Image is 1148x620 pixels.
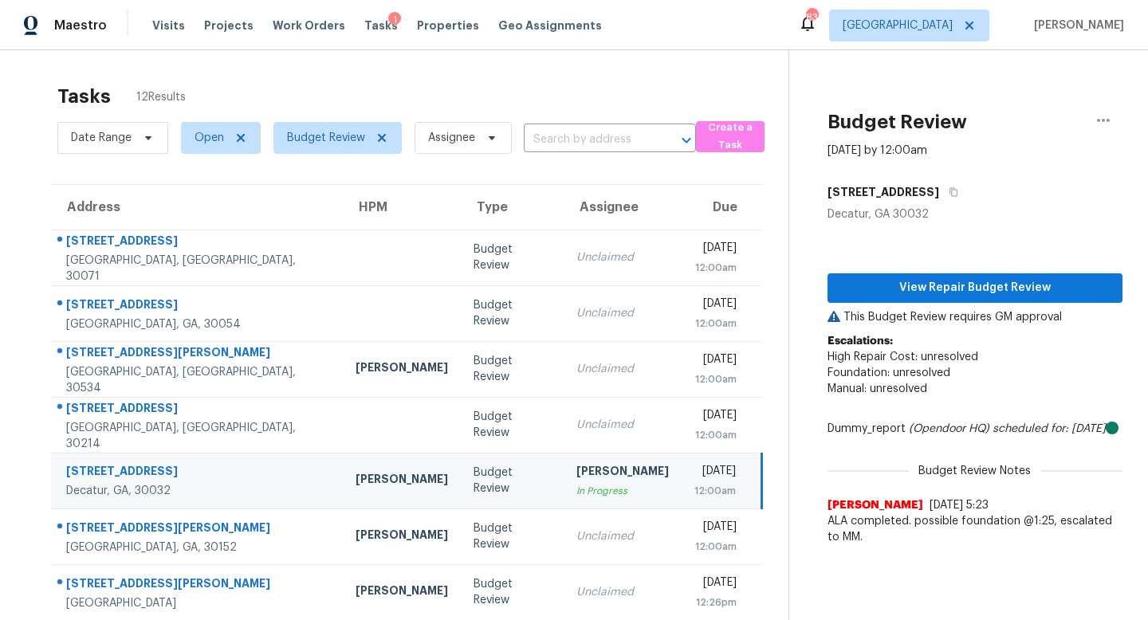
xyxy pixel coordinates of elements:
span: 12 Results [136,89,186,105]
div: [GEOGRAPHIC_DATA] [66,595,330,611]
div: Unclaimed [576,361,669,377]
div: 83 [806,10,817,26]
div: Unclaimed [576,528,669,544]
span: [PERSON_NAME] [1028,18,1124,33]
span: Properties [417,18,479,33]
span: Create a Task [704,119,757,155]
h2: Tasks [57,88,111,104]
span: Budget Review Notes [909,463,1040,479]
span: View Repair Budget Review [840,278,1110,298]
div: Budget Review [474,353,551,385]
div: [STREET_ADDRESS][PERSON_NAME] [66,520,330,540]
div: [DATE] [694,240,737,260]
div: In Progress [576,483,669,499]
div: [DATE] [694,575,737,594]
i: scheduled for: [DATE] [993,423,1106,434]
span: [PERSON_NAME] [828,497,923,513]
span: Assignee [428,130,475,146]
div: [GEOGRAPHIC_DATA], [GEOGRAPHIC_DATA], 30214 [66,420,330,452]
div: Decatur, GA, 30032 [66,483,330,499]
th: Type [461,185,564,230]
span: Projects [204,18,254,33]
div: [PERSON_NAME] [356,527,448,547]
span: Maestro [54,18,107,33]
th: Due [682,185,762,230]
div: Dummy_report [828,421,1122,437]
h5: [STREET_ADDRESS] [828,184,939,200]
th: HPM [343,185,461,230]
div: [DATE] [694,463,736,483]
div: [PERSON_NAME] [356,471,448,491]
span: High Repair Cost: unresolved [828,351,978,363]
div: [STREET_ADDRESS][PERSON_NAME] [66,575,330,595]
div: [GEOGRAPHIC_DATA], [GEOGRAPHIC_DATA], 30534 [66,364,330,396]
div: Budget Review [474,520,551,552]
i: (Opendoor HQ) [909,423,989,434]
div: Budget Review [474,465,551,496]
span: Geo Assignments [498,18,602,33]
span: Open [195,130,224,146]
div: [GEOGRAPHIC_DATA], GA, 30054 [66,316,330,332]
b: Escalations: [828,336,893,347]
div: [STREET_ADDRESS] [66,463,330,483]
span: ALA completed. possible foundation @1:25, escalated to MM. [828,513,1122,545]
div: Budget Review [474,576,551,608]
div: [DATE] [694,407,737,427]
th: Assignee [564,185,682,230]
div: 12:26pm [694,594,737,610]
span: [GEOGRAPHIC_DATA] [843,18,953,33]
div: [PERSON_NAME] [576,463,669,483]
div: 12:00am [694,539,737,555]
div: [DATE] by 12:00am [828,143,927,159]
div: [STREET_ADDRESS][PERSON_NAME] [66,344,330,364]
button: Create a Task [696,121,765,152]
div: [STREET_ADDRESS] [66,400,330,420]
p: This Budget Review requires GM approval [828,309,1122,325]
div: [GEOGRAPHIC_DATA], GA, 30152 [66,540,330,555]
input: Search by address [524,128,651,152]
span: Manual: unresolved [828,383,927,394]
div: [PERSON_NAME] [356,359,448,379]
div: 12:00am [694,371,737,387]
span: Budget Review [287,130,365,146]
th: Address [51,185,343,230]
span: Tasks [364,20,398,31]
div: Unclaimed [576,305,669,321]
div: Decatur, GA 30032 [828,206,1122,222]
div: [DATE] [694,351,737,371]
div: Unclaimed [576,417,669,433]
span: Work Orders [273,18,345,33]
div: 12:00am [694,427,737,443]
span: Visits [152,18,185,33]
div: Unclaimed [576,584,669,600]
div: 12:00am [694,483,736,499]
div: Budget Review [474,409,551,441]
div: [DATE] [694,519,737,539]
div: [PERSON_NAME] [356,583,448,602]
h2: Budget Review [828,114,967,130]
span: Date Range [71,130,132,146]
div: [GEOGRAPHIC_DATA], [GEOGRAPHIC_DATA], 30071 [66,253,330,284]
span: [DATE] 5:23 [930,500,989,511]
div: [STREET_ADDRESS] [66,296,330,316]
div: [DATE] [694,296,737,316]
span: Foundation: unresolved [828,367,950,379]
div: Budget Review [474,297,551,329]
button: Open [675,129,698,151]
button: View Repair Budget Review [828,273,1122,303]
div: 1 [388,12,401,28]
button: Copy Address [939,178,961,206]
div: 12:00am [694,260,737,276]
div: Budget Review [474,241,551,273]
div: 12:00am [694,316,737,332]
div: [STREET_ADDRESS] [66,233,330,253]
div: Unclaimed [576,249,669,265]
